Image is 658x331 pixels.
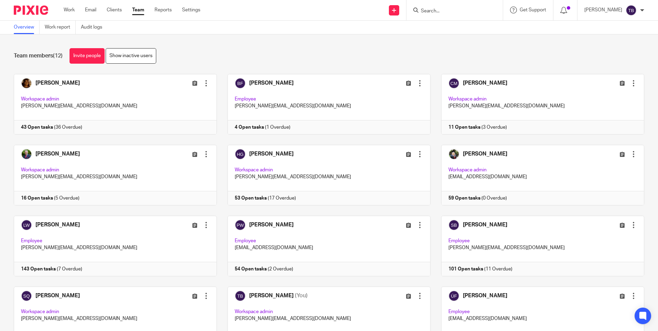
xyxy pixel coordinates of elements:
[520,8,546,12] span: Get Support
[626,5,637,16] img: svg%3E
[584,7,622,13] p: [PERSON_NAME]
[64,7,75,13] a: Work
[45,21,76,34] a: Work report
[107,7,122,13] a: Clients
[14,52,63,60] h1: Team members
[182,7,200,13] a: Settings
[420,8,482,14] input: Search
[85,7,96,13] a: Email
[70,48,105,64] a: Invite people
[53,53,63,58] span: (12)
[81,21,107,34] a: Audit logs
[14,21,40,34] a: Overview
[14,6,48,15] img: Pixie
[155,7,172,13] a: Reports
[132,7,144,13] a: Team
[106,48,156,64] a: Show inactive users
